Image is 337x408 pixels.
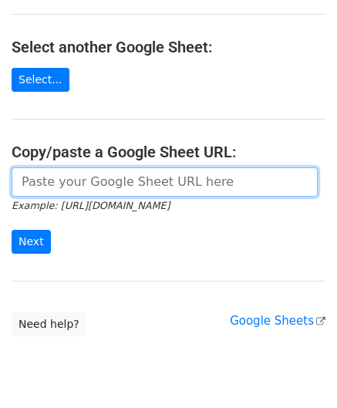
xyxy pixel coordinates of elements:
[12,143,325,161] h4: Copy/paste a Google Sheet URL:
[12,167,318,197] input: Paste your Google Sheet URL here
[260,334,337,408] iframe: Chat Widget
[12,312,86,336] a: Need help?
[12,230,51,254] input: Next
[12,38,325,56] h4: Select another Google Sheet:
[230,314,325,328] a: Google Sheets
[12,68,69,92] a: Select...
[12,200,170,211] small: Example: [URL][DOMAIN_NAME]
